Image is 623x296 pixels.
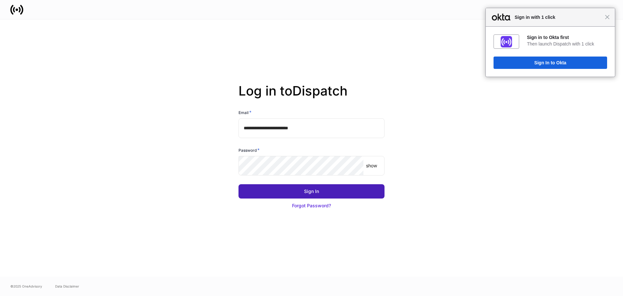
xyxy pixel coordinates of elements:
img: fs018ep249ihOdyJk358 [501,36,512,47]
span: Sign in with 1 click [511,13,605,21]
span: © 2025 OneAdvisory [10,284,42,289]
h6: Password [238,147,260,153]
p: show [366,162,377,169]
h6: Email [238,109,251,116]
span: Close [605,15,610,19]
h2: Log in to Dispatch [238,83,385,109]
div: Sign In [304,188,319,195]
button: Forgot Password? [238,199,385,213]
div: Forgot Password? [292,202,331,209]
div: Sign in to Okta first [527,34,607,40]
div: Then launch Dispatch with 1 click [527,41,607,47]
button: Sign In [238,184,385,199]
a: Data Disclaimer [55,284,79,289]
button: Sign In to Okta [494,57,607,69]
